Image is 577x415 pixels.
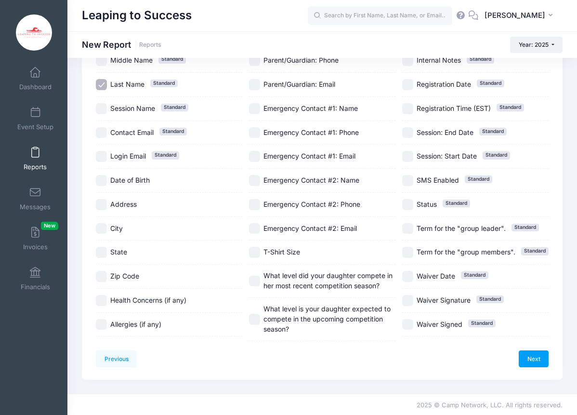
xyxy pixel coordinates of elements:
[110,248,127,256] span: State
[96,247,107,258] input: State
[19,83,52,91] span: Dashboard
[96,175,107,186] input: Date of Birth
[402,151,413,162] input: Session: Start DateStandard
[519,41,549,48] span: Year: 2025
[110,200,137,208] span: Address
[263,271,393,290] span: What level did your daughter compete in her most recent competition season?
[21,283,50,291] span: Financials
[417,80,471,88] span: Registration Date
[519,350,549,367] a: Next
[110,128,154,136] span: Contact Email
[402,175,413,186] input: SMS EnabledStandard
[263,176,359,184] span: Emergency Contact #2: Name
[20,203,51,211] span: Messages
[249,199,260,210] input: Emergency Contact #2: Phone
[402,79,413,90] input: Registration DateStandard
[249,314,260,325] input: What level is your daughter expected to compete in the upcoming competition season?
[41,222,58,230] span: New
[110,56,153,64] span: Middle Name
[402,223,413,234] input: Term for the "group leader".Standard
[249,175,260,186] input: Emergency Contact #2: Name
[465,175,492,183] span: Standard
[402,271,413,282] input: Waiver DateStandard
[263,248,300,256] span: T-Shirt Size
[461,271,488,279] span: Standard
[96,55,107,66] input: Middle NameStandard
[110,80,144,88] span: Last Name
[96,199,107,210] input: Address
[96,103,107,114] input: Session NameStandard
[263,80,335,88] span: Parent/Guardian: Email
[13,222,58,255] a: InvoicesNew
[417,296,471,304] span: Waiver Signature
[443,200,470,207] span: Standard
[96,295,107,306] input: Health Concerns (if any)
[249,103,260,114] input: Emergency Contact #1: Name
[417,152,477,160] span: Session: Start Date
[417,320,462,328] span: Waiver Signed
[96,350,137,367] a: Previous
[13,262,58,295] a: Financials
[150,80,178,87] span: Standard
[467,55,494,63] span: Standard
[263,128,359,136] span: Emergency Contact #1: Phone
[139,41,161,49] a: Reports
[511,224,539,231] span: Standard
[263,152,355,160] span: Emergency Contact #1: Email
[477,80,504,87] span: Standard
[263,104,358,112] span: Emergency Contact #1: Name
[479,128,507,135] span: Standard
[110,152,146,160] span: Login Email
[159,128,187,135] span: Standard
[16,14,52,51] img: Leaping to Success
[476,295,504,303] span: Standard
[417,272,455,280] span: Waiver Date
[24,163,47,171] span: Reports
[110,296,186,304] span: Health Concerns (if any)
[402,295,413,306] input: Waiver SignatureStandard
[402,247,413,258] input: Term for the "group members".Standard
[110,272,139,280] span: Zip Code
[96,271,107,282] input: Zip Code
[152,151,179,159] span: Standard
[82,40,161,50] h1: New Report
[249,127,260,138] input: Emergency Contact #1: Phone
[263,224,357,232] span: Emergency Contact #2: Email
[13,142,58,175] a: Reports
[110,320,161,328] span: Allergies (if any)
[417,176,459,184] span: SMS Enabled
[483,151,510,159] span: Standard
[249,247,260,258] input: T-Shirt Size
[82,5,192,27] h1: Leaping to Success
[158,55,186,63] span: Standard
[110,104,155,112] span: Session Name
[249,151,260,162] input: Emergency Contact #1: Email
[249,276,260,287] input: What level did your daughter compete in her most recent competition season?
[23,243,48,251] span: Invoices
[263,305,391,333] span: What level is your daughter expected to compete in the upcoming competition season?
[13,102,58,135] a: Event Setup
[249,55,260,66] input: Parent/Guardian: Phone
[468,320,496,327] span: Standard
[96,151,107,162] input: Login EmailStandard
[417,56,461,64] span: Internal Notes
[263,56,339,64] span: Parent/Guardian: Phone
[161,104,188,111] span: Standard
[417,128,473,136] span: Session: End Date
[402,127,413,138] input: Session: End DateStandard
[13,182,58,215] a: Messages
[402,103,413,114] input: Registration Time (EST)Standard
[497,104,524,111] span: Standard
[417,104,491,112] span: Registration Time (EST)
[13,62,58,95] a: Dashboard
[417,224,506,232] span: Term for the "group leader".
[417,200,437,208] span: Status
[402,199,413,210] input: StatusStandard
[17,123,53,131] span: Event Setup
[96,79,107,90] input: Last NameStandard
[478,5,563,27] button: [PERSON_NAME]
[110,224,123,232] span: City
[510,37,563,53] button: Year: 2025
[417,401,563,409] span: 2025 © Camp Network, LLC. All rights reserved.
[402,55,413,66] input: Internal NotesStandard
